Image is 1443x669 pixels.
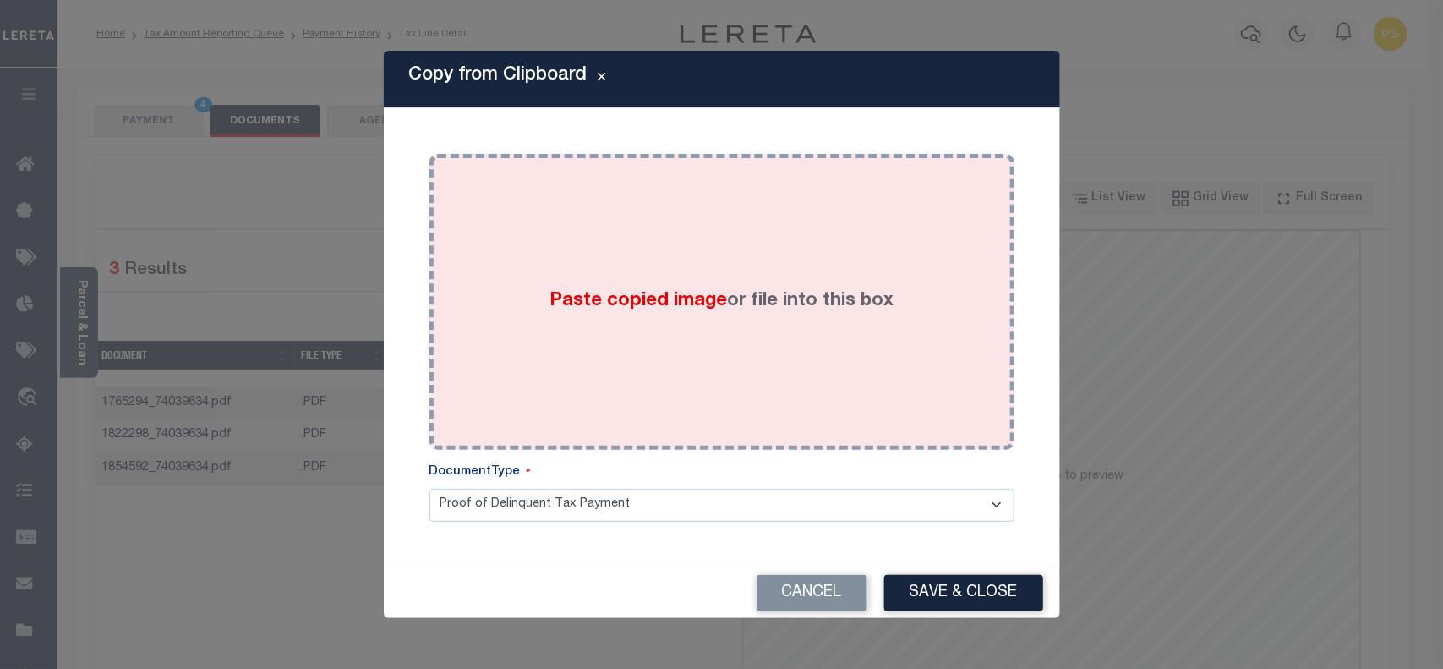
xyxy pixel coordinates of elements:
[588,69,617,90] button: Close
[409,64,588,86] h5: Copy from Clipboard
[429,463,531,482] label: DocumentType
[549,292,727,310] span: Paste copied image
[549,288,894,315] label: or file into this box
[884,575,1043,611] button: Save & Close
[757,575,867,611] button: Cancel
